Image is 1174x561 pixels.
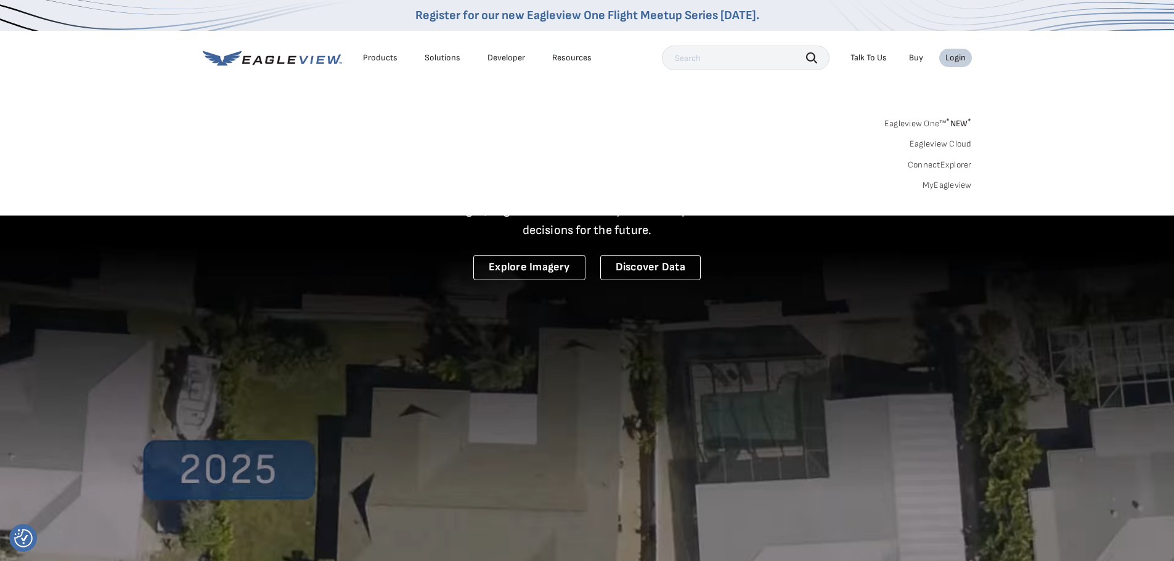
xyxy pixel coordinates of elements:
[909,52,923,63] a: Buy
[908,159,972,171] a: ConnectExplorer
[552,52,592,63] div: Resources
[884,115,972,129] a: Eagleview One™*NEW*
[415,8,759,23] a: Register for our new Eagleview One Flight Meetup Series [DATE].
[363,52,397,63] div: Products
[850,52,887,63] div: Talk To Us
[923,180,972,191] a: MyEagleview
[14,529,33,547] img: Revisit consent button
[473,255,585,280] a: Explore Imagery
[425,52,460,63] div: Solutions
[662,46,830,70] input: Search
[487,52,525,63] a: Developer
[946,118,971,129] span: NEW
[600,255,701,280] a: Discover Data
[945,52,966,63] div: Login
[910,139,972,150] a: Eagleview Cloud
[14,529,33,547] button: Consent Preferences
